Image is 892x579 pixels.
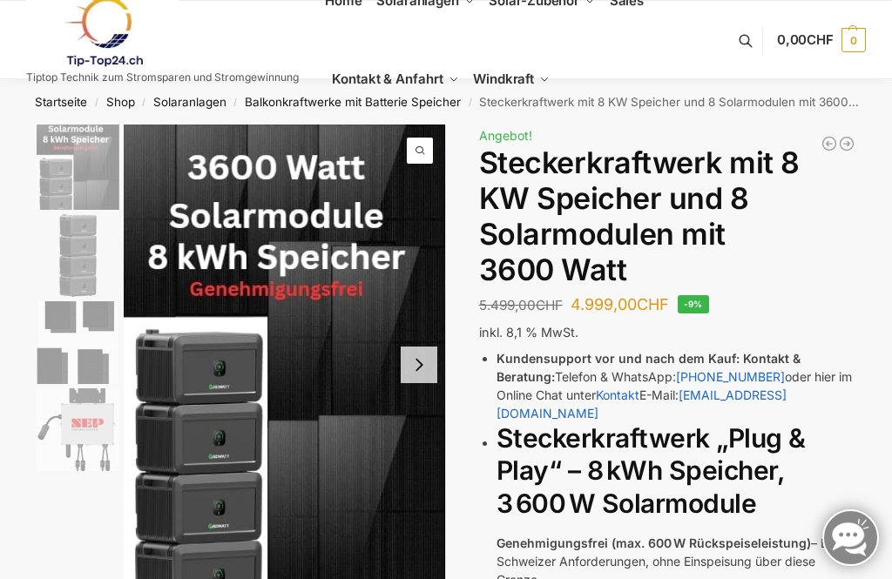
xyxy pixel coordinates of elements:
[153,95,226,109] a: Solaranlagen
[37,388,119,471] img: NEP_800
[807,31,834,48] span: CHF
[838,135,855,152] a: 900/600 mit 2,2 kWh Marstek Speicher
[676,369,785,384] a: [PHONE_NUMBER]
[466,40,557,118] a: Windkraft
[245,95,461,109] a: Balkonkraftwerke mit Batterie Speicher
[106,95,135,109] a: Shop
[841,28,866,52] span: 0
[26,72,299,83] p: Tiptop Technik zum Stromsparen und Stromgewinnung
[497,387,787,421] a: [EMAIL_ADDRESS][DOMAIN_NAME]
[497,349,856,422] li: Telefon & WhatsApp: oder hier im Online Chat unter E-Mail:
[596,387,639,402] a: Kontakt
[497,535,811,550] strong: Genehmigungsfrei (max. 600 W Rückspeiseleistung)
[479,325,578,340] span: inkl. 8,1 % MwSt.
[401,347,437,383] button: Next slide
[226,96,245,110] span: /
[479,128,532,143] span: Angebot!
[497,422,856,521] h2: Steckerkraftwerk „Plug & Play“ – 8 kWh Speicher, 3 600 W Solarmodule
[637,295,669,313] span: CHF
[325,40,466,118] a: Kontakt & Anfahrt
[497,351,740,366] strong: Kundensupport vor und nach dem Kauf:
[536,297,563,313] span: CHF
[821,135,838,152] a: Flexible Solarpanels (2×120 W) & SolarLaderegler
[497,351,801,384] strong: Kontakt & Beratung:
[571,295,669,313] bdi: 4.999,00
[37,125,119,210] img: 8kw-3600-watt-Collage.jpg
[37,214,119,297] img: Balkonkraftwerk mit 3600 Watt
[37,301,119,384] img: 6 Module bificiaL
[473,71,534,87] span: Windkraft
[777,31,834,48] span: 0,00
[87,96,105,110] span: /
[35,95,87,109] a: Startseite
[479,297,563,313] bdi: 5.499,00
[135,96,153,110] span: /
[479,145,856,287] h1: Steckerkraftwerk mit 8 KW Speicher und 8 Solarmodulen mit 3600 Watt
[332,71,443,87] span: Kontakt & Anfahrt
[777,14,866,66] a: 0,00CHF 0
[678,295,709,313] span: -9%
